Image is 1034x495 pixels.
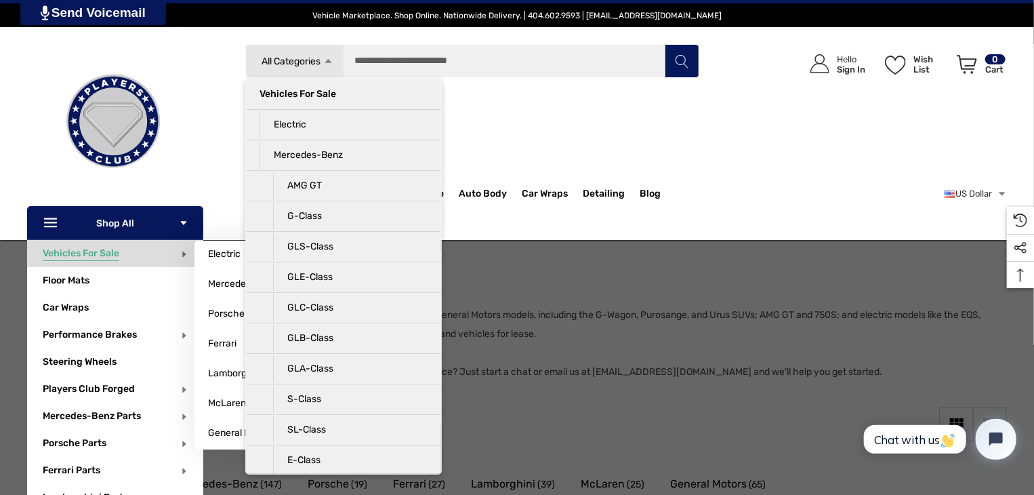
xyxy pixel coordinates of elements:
[43,294,203,321] a: Car Wraps
[273,172,428,199] p: AMG GT
[640,188,661,203] a: Blog
[522,180,583,207] a: Car Wraps
[810,54,829,73] svg: Icon User Account
[43,248,119,262] span: Vehicles For Sale
[208,427,274,439] span: General Motors
[312,11,722,20] span: Vehicle Marketplace. Shop Online. Nationwide Delivery. | 404.602.9593 | [EMAIL_ADDRESS][DOMAIN_NAME]
[273,386,428,413] p: S-Class
[583,188,625,203] span: Detailing
[208,397,246,410] span: McLaren
[951,41,1007,94] a: Cart with 0 items
[913,54,949,75] p: Wish List
[208,338,236,350] span: Ferrari
[43,267,203,294] a: Floor Mats
[273,447,428,474] p: E-Class
[262,56,321,67] span: All Categories
[43,329,137,344] span: Performance Brakes
[1014,241,1027,255] svg: Social Media
[208,308,245,320] span: Porsche
[43,437,106,452] span: Porsche Parts
[43,329,137,340] a: Performance Brakes
[795,41,872,87] a: Sign in
[43,410,141,425] span: Mercedes-Benz Parts
[1007,269,1034,282] svg: Top
[837,64,865,75] p: Sign In
[43,464,100,479] span: Ferrari Parts
[273,203,428,230] p: G-Class
[43,275,89,290] span: Floor Mats
[43,349,203,376] a: Steering Wheels
[43,437,106,449] a: Porsche Parts
[45,54,181,189] img: Players Club | Cars For Sale
[43,410,141,422] a: Mercedes-Benz Parts
[273,294,428,321] p: GLC-Class
[459,188,507,203] span: Auto Body
[179,218,188,228] svg: Icon Arrow Down
[42,216,62,231] svg: Icon Line
[885,56,906,75] svg: Wish List
[665,44,699,78] button: Search
[43,464,100,476] a: Ferrari Parts
[260,111,428,138] p: Electric
[43,248,119,259] a: Vehicles For Sale
[837,54,865,64] p: Hello
[260,142,428,169] p: Mercedes-Benz
[208,278,277,290] span: Mercedes-Benz
[43,383,135,395] a: Players Club Forged
[208,368,262,380] span: Lamborghini
[522,188,568,203] span: Car Wraps
[945,180,1007,207] a: USD
[208,248,241,260] span: Electric
[323,56,333,66] svg: Icon Arrow Up
[985,54,1006,64] p: 0
[260,81,428,108] p: Vehicles For Sale
[273,264,428,291] p: GLE-Class
[273,325,428,352] p: GLB-Class
[985,64,1006,75] p: Cart
[273,416,428,443] p: SL-Class
[583,180,640,207] a: Detailing
[43,302,89,317] span: Car Wraps
[1014,214,1027,227] svg: Recently Viewed
[43,383,135,398] span: Players Club Forged
[245,44,344,78] a: All Categories Icon Arrow Down Icon Arrow Up
[43,356,117,371] span: Steering Wheels
[879,41,951,87] a: Wish List Wish List
[459,180,522,207] a: Auto Body
[957,55,977,74] svg: Review Your Cart
[273,233,428,260] p: GLS-Class
[27,206,203,240] p: Shop All
[273,355,428,382] p: GLA-Class
[849,408,1028,471] iframe: Tidio Chat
